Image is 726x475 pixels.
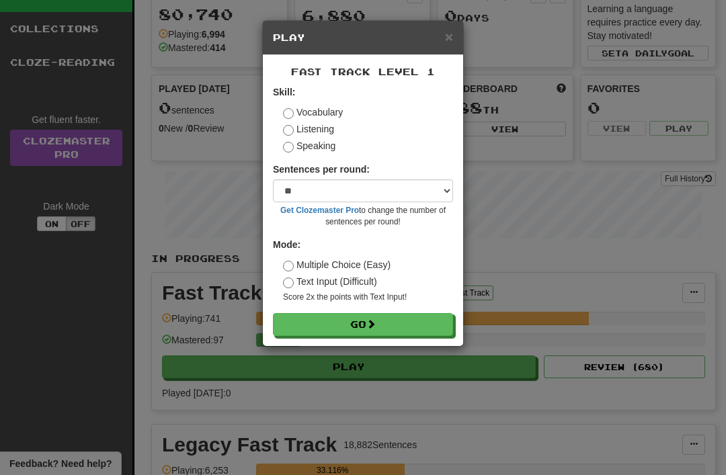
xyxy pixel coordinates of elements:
[283,105,343,119] label: Vocabulary
[445,30,453,44] button: Close
[273,239,300,250] strong: Mode:
[283,258,391,271] label: Multiple Choice (Easy)
[283,142,294,153] input: Speaking
[291,66,435,77] span: Fast Track Level 1
[273,205,453,228] small: to change the number of sentences per round!
[280,206,359,215] a: Get Clozemaster Pro
[273,31,453,44] h5: Play
[283,275,377,288] label: Text Input (Difficult)
[283,122,334,136] label: Listening
[273,163,370,176] label: Sentences per round:
[273,87,295,97] strong: Skill:
[283,261,294,271] input: Multiple Choice (Easy)
[283,277,294,288] input: Text Input (Difficult)
[283,292,453,303] small: Score 2x the points with Text Input !
[273,313,453,336] button: Go
[283,139,335,153] label: Speaking
[283,108,294,119] input: Vocabulary
[283,125,294,136] input: Listening
[445,29,453,44] span: ×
